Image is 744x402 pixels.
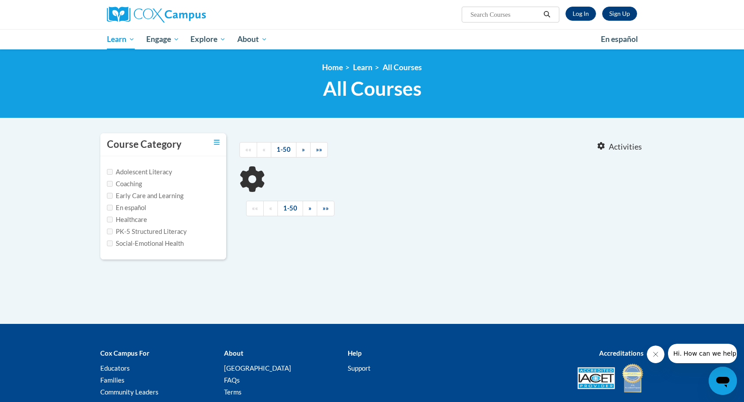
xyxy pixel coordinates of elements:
[224,349,243,357] b: About
[100,364,130,372] a: Educators
[107,138,182,151] h3: Course Category
[107,229,113,234] input: Checkbox for Options
[595,30,644,49] a: En español
[647,346,664,363] iframe: Close message
[308,204,311,212] span: »
[540,9,554,20] button: Search
[245,146,251,153] span: ««
[107,239,184,248] label: Social-Emotional Health
[303,201,317,216] a: Next
[252,204,258,212] span: ««
[94,29,650,49] div: Main menu
[322,63,343,72] a: Home
[100,349,149,357] b: Cox Campus For
[310,142,328,158] a: End
[296,142,311,158] a: Next
[269,204,272,212] span: «
[277,201,303,216] a: 1-50
[107,217,113,222] input: Checkbox for Options
[348,349,361,357] b: Help
[257,142,271,158] a: Previous
[383,63,422,72] a: All Courses
[107,34,135,45] span: Learn
[146,34,179,45] span: Engage
[622,363,644,394] img: IDA® Accredited
[599,349,644,357] b: Accreditations
[107,227,187,237] label: PK-5 Structured Literacy
[271,142,296,158] a: 1-50
[100,376,125,384] a: Families
[107,181,113,187] input: Checkbox for Options
[237,34,267,45] span: About
[107,167,172,177] label: Adolescent Literacy
[5,6,72,13] span: Hi. How can we help?
[602,7,637,21] a: Register
[224,388,242,396] a: Terms
[107,7,206,23] img: Cox Campus
[107,240,113,246] input: Checkbox for Options
[262,146,266,153] span: «
[101,29,140,49] a: Learn
[214,138,220,147] a: Toggle collapse
[107,179,142,189] label: Coaching
[263,201,278,216] a: Previous
[601,34,638,44] span: En español
[246,201,264,216] a: Begining
[577,367,615,389] img: Accredited IACET® Provider
[317,201,334,216] a: End
[140,29,185,49] a: Engage
[302,146,305,153] span: »
[323,204,329,212] span: »»
[107,191,183,201] label: Early Care and Learning
[609,142,642,152] span: Activities
[232,29,273,49] a: About
[190,34,226,45] span: Explore
[107,203,146,213] label: En español
[107,193,113,199] input: Checkbox for Options
[316,146,322,153] span: »»
[100,388,159,396] a: Community Leaders
[224,364,291,372] a: [GEOGRAPHIC_DATA]
[107,205,113,210] input: Checkbox for Options
[566,7,596,21] a: Log In
[107,169,113,175] input: Checkbox for Options
[107,7,275,23] a: Cox Campus
[353,63,372,72] a: Learn
[239,142,257,158] a: Begining
[107,215,147,225] label: Healthcare
[185,29,232,49] a: Explore
[348,364,371,372] a: Support
[668,344,737,363] iframe: Message from company
[470,9,540,20] input: Search Courses
[323,77,421,100] span: All Courses
[224,376,240,384] a: FAQs
[709,367,737,395] iframe: Button to launch messaging window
